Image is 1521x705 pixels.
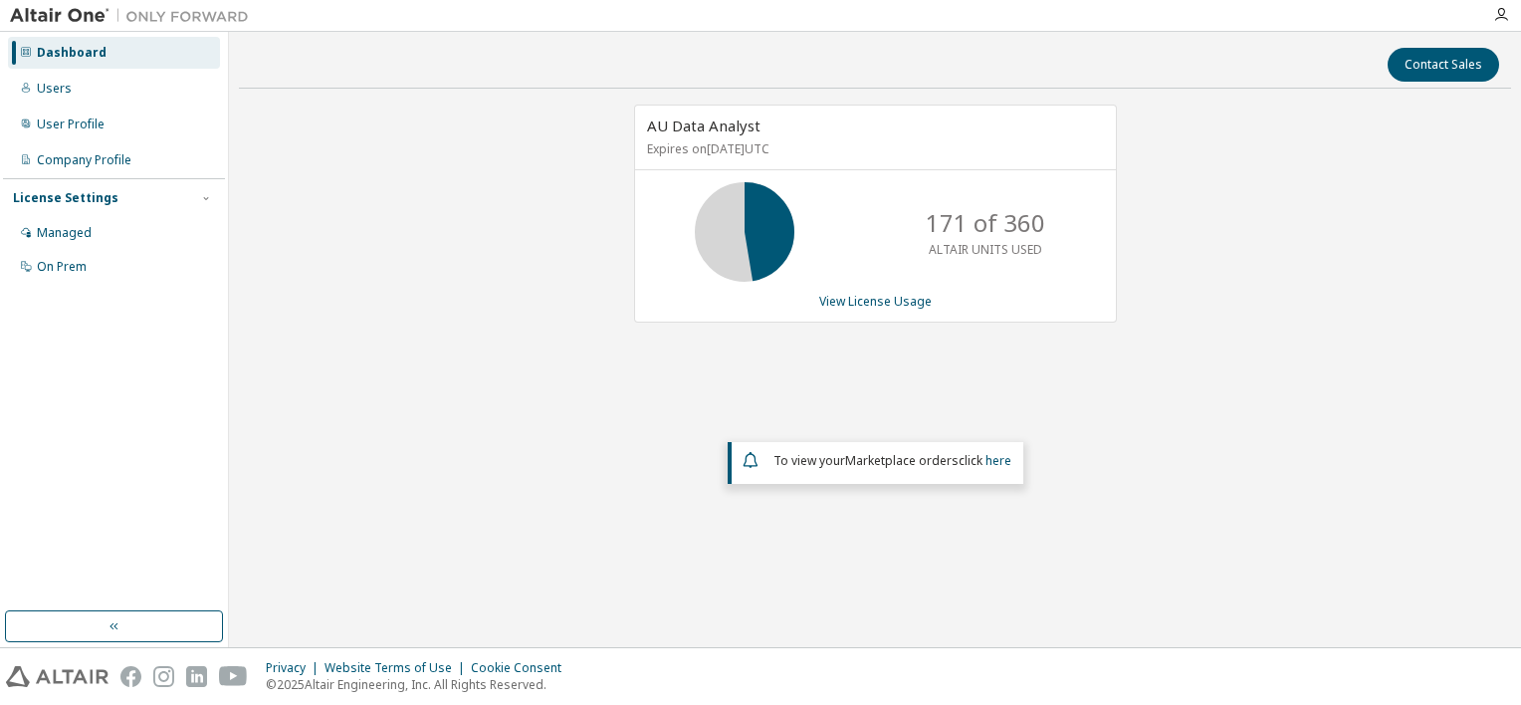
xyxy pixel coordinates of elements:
img: instagram.svg [153,666,174,687]
button: Contact Sales [1388,48,1499,82]
div: On Prem [37,259,87,275]
a: View License Usage [819,293,932,310]
p: 171 of 360 [926,206,1045,240]
div: User Profile [37,117,105,132]
p: © 2025 Altair Engineering, Inc. All Rights Reserved. [266,676,573,693]
img: facebook.svg [120,666,141,687]
img: Altair One [10,6,259,26]
div: Managed [37,225,92,241]
p: Expires on [DATE] UTC [647,140,1099,157]
span: AU Data Analyst [647,116,760,135]
div: Privacy [266,660,325,676]
span: To view your click [773,452,1011,469]
div: License Settings [13,190,118,206]
div: Company Profile [37,152,131,168]
img: altair_logo.svg [6,666,109,687]
div: Cookie Consent [471,660,573,676]
div: Dashboard [37,45,107,61]
div: Users [37,81,72,97]
div: Website Terms of Use [325,660,471,676]
img: linkedin.svg [186,666,207,687]
img: youtube.svg [219,666,248,687]
a: here [985,452,1011,469]
em: Marketplace orders [845,452,959,469]
p: ALTAIR UNITS USED [929,241,1042,258]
